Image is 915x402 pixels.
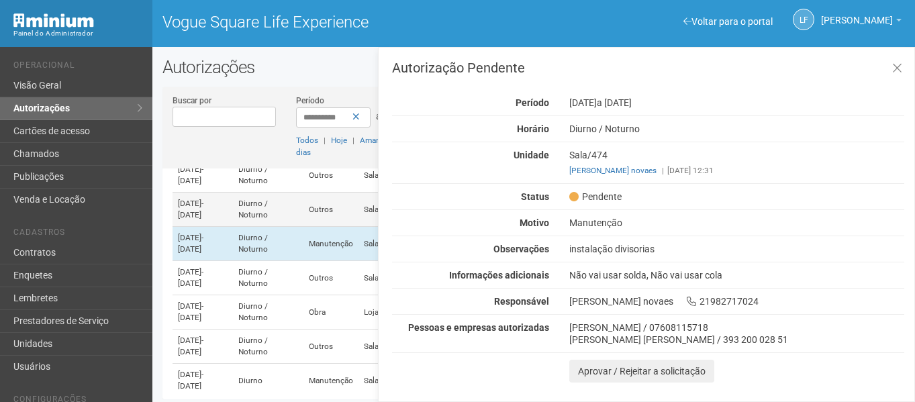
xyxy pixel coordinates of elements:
button: Aprovar / Rejeitar a solicitação [569,360,714,383]
td: Loja/SS116 [358,295,447,330]
span: | [662,166,664,175]
a: Voltar para o portal [683,16,773,27]
td: [DATE] [173,158,233,193]
td: [DATE] [173,330,233,364]
strong: Observações [493,244,549,254]
td: [DATE] [173,227,233,261]
div: [DATE] 12:31 [569,164,904,177]
td: Diurno / Noturno [233,330,303,364]
div: Não vai usar solda, Não vai usar cola [559,269,914,281]
span: Pendente [569,191,622,203]
td: Diurno / Noturno [233,227,303,261]
td: Diurno / Noturno [233,261,303,295]
strong: Responsável [494,296,549,307]
div: Painel do Administrador [13,28,142,40]
strong: Pessoas e empresas autorizadas [408,322,549,333]
div: instalação divisorias [559,243,914,255]
td: Obra [303,295,358,330]
td: [DATE] [173,295,233,330]
strong: Período [516,97,549,108]
span: a [376,111,381,121]
h2: Autorizações [162,57,905,77]
td: Sala/432 [358,364,447,398]
a: [PERSON_NAME] [821,17,902,28]
span: a [DATE] [597,97,632,108]
li: Operacional [13,60,142,74]
td: Outros [303,193,358,227]
td: Manutenção [303,227,358,261]
strong: Unidade [514,150,549,160]
strong: Status [521,191,549,202]
div: Manutenção [559,217,914,229]
label: Buscar por [173,95,211,107]
a: Amanhã [360,136,389,145]
td: [DATE] [173,364,233,398]
span: | [352,136,354,145]
span: Letícia Florim [821,2,893,26]
div: Diurno / Noturno [559,123,914,135]
div: Sala/474 [559,149,914,177]
td: Diurno [233,364,303,398]
td: Diurno / Noturno [233,295,303,330]
td: Manutenção [303,364,358,398]
h3: Autorização Pendente [392,61,904,74]
td: Outros [303,330,358,364]
span: | [324,136,326,145]
div: [DATE] [559,97,914,109]
a: [PERSON_NAME] novaes [569,166,657,175]
img: Minium [13,13,94,28]
a: Todos [296,136,318,145]
td: Diurno / Noturno [233,158,303,193]
a: LF [793,9,814,30]
label: Período [296,95,324,107]
div: [PERSON_NAME] / 07608115718 [569,321,904,334]
td: Sala/551 [358,158,447,193]
div: [PERSON_NAME] [PERSON_NAME] / 393 200 028 51 [569,334,904,346]
td: [DATE] [173,261,233,295]
td: Outros [303,158,358,193]
td: Diurno / Noturno [233,193,303,227]
li: Cadastros [13,228,142,242]
td: Sala/206 [358,261,447,295]
td: Sala/474 [358,193,447,227]
strong: Informações adicionais [449,270,549,281]
td: [DATE] [173,193,233,227]
div: [PERSON_NAME] novaes 21982717024 [559,295,914,307]
strong: Motivo [520,217,549,228]
h1: Vogue Square Life Experience [162,13,524,31]
strong: Horário [517,123,549,134]
td: Outros [303,261,358,295]
td: Sala/474 [358,227,447,261]
a: Hoje [331,136,347,145]
td: Sala/283 [358,330,447,364]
